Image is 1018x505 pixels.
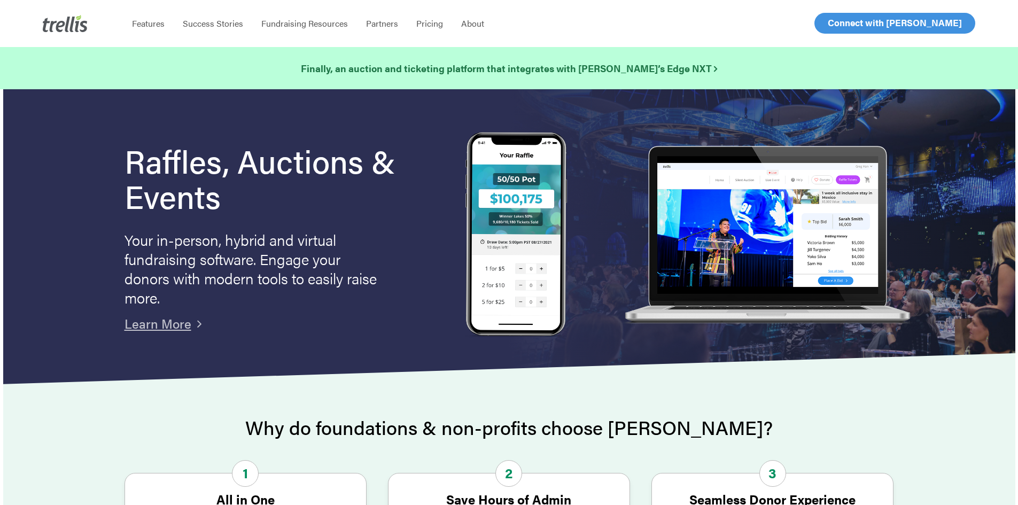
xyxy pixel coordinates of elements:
[461,17,484,29] span: About
[416,17,443,29] span: Pricing
[357,18,407,29] a: Partners
[759,460,786,487] span: 3
[232,460,259,487] span: 1
[183,17,243,29] span: Success Stories
[261,17,348,29] span: Fundraising Resources
[619,146,915,325] img: rafflelaptop_mac_optim.png
[125,230,381,307] p: Your in-person, hybrid and virtual fundraising software. Engage your donors with modern tools to ...
[174,18,252,29] a: Success Stories
[125,314,191,332] a: Learn More
[125,417,894,438] h2: Why do foundations & non-profits choose [PERSON_NAME]?
[828,16,962,29] span: Connect with [PERSON_NAME]
[452,18,493,29] a: About
[495,460,522,487] span: 2
[301,61,717,76] a: Finally, an auction and ticketing platform that integrates with [PERSON_NAME]’s Edge NXT
[814,13,975,34] a: Connect with [PERSON_NAME]
[125,143,425,213] h1: Raffles, Auctions & Events
[132,17,165,29] span: Features
[43,15,88,32] img: Trellis
[366,17,398,29] span: Partners
[252,18,357,29] a: Fundraising Resources
[465,132,567,339] img: Trellis Raffles, Auctions and Event Fundraising
[407,18,452,29] a: Pricing
[301,61,717,75] strong: Finally, an auction and ticketing platform that integrates with [PERSON_NAME]’s Edge NXT
[123,18,174,29] a: Features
